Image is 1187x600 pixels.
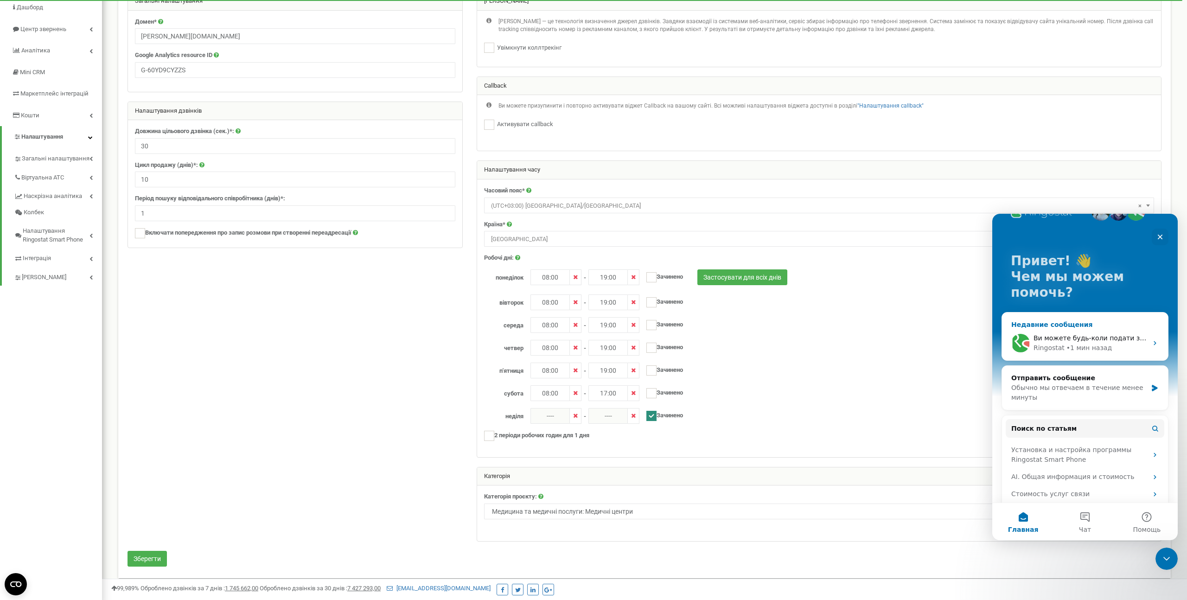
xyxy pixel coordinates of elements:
div: Налаштування дзвінків [128,102,462,121]
span: Ukraine [484,231,1154,247]
label: Зачинено [639,269,683,282]
label: Зачинено [639,340,683,353]
div: Ringostat [41,129,72,139]
button: Open CMP widget [5,573,27,595]
div: AI. Общая информация и стоимость [13,255,172,272]
span: Mini CRM [20,69,45,76]
button: Помощь [124,289,185,326]
label: Зачинено [639,363,683,376]
label: субота [477,385,530,398]
a: Налаштування [2,126,102,148]
span: (UTC+03:00) Europe/Kiev [487,199,1151,212]
button: Поиск по статьям [13,205,172,224]
label: неділя [477,408,530,421]
label: Часовий пояс* [484,186,525,195]
label: Домен* [135,18,157,26]
input: example.com [135,28,455,44]
span: - [584,317,586,330]
iframe: Intercom live chat [992,214,1178,540]
a: Інтеграція [14,248,102,267]
span: Налаштування Ringostat Smart Phone [23,227,89,244]
button: Застосувати для всіх днів [697,269,787,285]
span: Центр звернень [20,26,66,32]
div: AI. Общая информация и стоимость [19,258,155,268]
label: 2 періоди робочих годин для 1 дня [484,431,589,441]
p: Ви можете призупинити і повторно активувати віджет Callback на вашому сайті. Всі можливі налаштув... [498,102,924,110]
span: Ви можете будь-коли подати запит на спілкування з оператором. Зверніть увагу, що час очікування з... [41,121,713,128]
span: [PERSON_NAME] [22,273,66,282]
div: Закрыть [160,15,176,32]
span: Колбек [24,208,44,217]
span: - [584,385,586,398]
button: Зберегти [128,551,167,567]
span: Віртуальна АТС [21,173,64,182]
div: Установка и настройка программы Ringostat Smart Phone [19,231,155,251]
a: Загальні налаштування [14,148,102,167]
label: Період пошуку відповідального співробітника (днів)*: [135,194,285,203]
label: Довжина цільового дзвінка (сек.)*: [135,127,234,136]
a: Налаштування Ringostat Smart Phone [14,220,102,248]
div: Категорія [477,467,1161,486]
div: Стоимость услуг связи [13,272,172,289]
a: Віртуальна АТС [14,167,102,186]
span: Главная [16,313,46,319]
span: Інтеграція [23,254,51,263]
u: 1 745 662,00 [225,585,258,592]
span: Аналiтика [21,47,50,54]
span: × [1138,199,1142,212]
span: (UTC+03:00) Europe/Kiev [484,198,1154,213]
label: Робочі дні: [484,254,514,262]
a: Колбек [14,204,102,221]
label: Країна* [484,220,505,229]
span: - [584,269,586,282]
label: Google Analytics resource ID [135,51,212,60]
button: Чат [62,289,123,326]
span: Загальні налаштування [22,154,89,163]
a: Наскрізна аналітика [14,185,102,204]
u: 7 427 293,00 [347,585,381,592]
span: Поиск по статьям [19,210,84,220]
span: Помощь [140,313,168,319]
a: [EMAIL_ADDRESS][DOMAIN_NAME] [387,585,491,592]
input: UA-XXXXXXX-X / G-XXXXXXXXX [135,62,455,78]
label: Активувати callback [494,120,553,129]
p: [PERSON_NAME] — це технологія визначення джерел дзвінків. Завдяки взаємодії із системами веб-анал... [498,18,1154,33]
span: Оброблено дзвінків за 7 днів : [140,585,258,592]
label: Зачинено [639,294,683,307]
span: 99,989% [111,585,139,592]
label: п'ятниця [477,363,530,376]
label: Увімкнути коллтрекінг [494,44,562,52]
label: Зачинено [639,317,683,330]
div: Стоимость услуг связи [19,275,155,285]
span: Чат [87,313,99,319]
div: Отправить сообщениеОбычно мы отвечаем в течение менее минуты [9,152,176,197]
span: Наскрізна аналітика [24,192,82,201]
label: вівторок [477,294,530,307]
label: понеділок [477,269,530,282]
span: Оброблено дзвінків за 30 днів : [260,585,381,592]
div: Налаштування часу [477,161,1161,179]
span: - [584,340,586,353]
div: Отправить сообщение [19,160,155,169]
label: середа [477,317,530,330]
label: четвер [477,340,530,353]
label: Зачинено [639,385,683,398]
span: - [584,408,586,421]
span: Дашборд [17,4,43,11]
span: Налаштування [21,133,63,140]
a: "Налаштування callback" [857,102,924,109]
span: - [584,363,586,376]
iframe: Intercom live chat [1155,548,1178,570]
label: Зачинено [639,408,683,421]
span: Кошти [21,112,39,119]
div: Обычно мы отвечаем в течение менее минуты [19,169,155,189]
div: • 1 мин назад [74,129,120,139]
span: - [584,294,586,307]
a: [PERSON_NAME] [14,267,102,286]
